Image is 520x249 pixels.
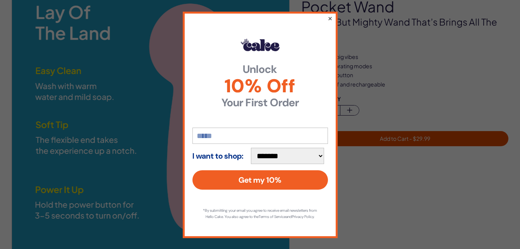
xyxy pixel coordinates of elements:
[192,170,328,190] button: Get my 10%
[292,214,314,219] a: Privacy Policy
[259,214,286,219] a: Terms of Service
[192,152,244,160] strong: I want to shop:
[192,64,328,75] strong: Unlock
[192,97,328,108] strong: Your First Order
[241,39,280,51] img: Hello Cake
[200,207,320,220] p: *By submitting your email you agree to receive email newsletters from Hello Cake. You also agree ...
[327,14,332,23] button: ×
[192,77,328,95] span: 10% Off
